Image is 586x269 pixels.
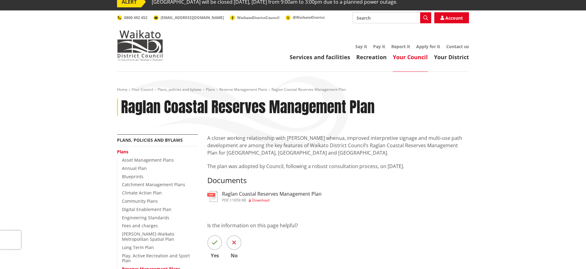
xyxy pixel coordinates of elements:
a: @WaikatoDistrict [286,15,325,20]
span: Download [252,198,269,203]
span: WaikatoDistrictCouncil [237,15,279,20]
p: Is the information on this page helpful? [207,222,469,229]
a: Fees and charges [122,223,158,229]
span: pdf [222,198,229,203]
iframe: Messenger Launcher [558,243,580,265]
p: A closer working relationship with [PERSON_NAME] whenua, improved interpretive signage and multi-... [207,134,469,156]
a: Catchment Management Plans [122,182,185,187]
a: Engineering Standards [122,215,169,221]
a: Raglan Coastal Reserves Management Plan pdf,11659 KB Download [207,191,322,202]
a: Your Council [132,87,153,92]
a: Plans [117,149,128,155]
div: , [222,198,322,202]
a: Plans [206,87,215,92]
a: Recreation [356,53,387,61]
span: @WaikatoDistrict [293,15,325,20]
a: Apply for it [416,44,440,49]
span: 11659 KB [230,198,246,203]
a: Climate Action Plan [122,190,162,196]
a: Say it [355,44,367,49]
a: Annual Plan [122,165,147,171]
a: 0800 492 452 [117,15,147,20]
a: Home [117,87,127,92]
nav: breadcrumb [117,87,469,92]
span: 0800 492 452 [124,15,147,20]
span: Raglan Coastal Reserves Management Plan [272,87,346,92]
a: Blueprints [122,174,143,179]
span: [EMAIL_ADDRESS][DOMAIN_NAME] [161,15,224,20]
a: Contact us [446,44,469,49]
a: Plans, policies and bylaws [117,137,183,143]
p: The plan was adopted by Council, following a robust consultation process, on [DATE]. [207,163,469,170]
a: Pay it [373,44,385,49]
img: document-pdf.svg [207,191,218,202]
a: Plans, policies and bylaws [158,87,201,92]
a: Play, Active Recreation and Sport Plan [122,253,190,264]
a: Your District [434,53,469,61]
a: Community Plans [122,198,158,204]
a: WaikatoDistrictCouncil [230,15,279,20]
a: Account [434,12,469,23]
a: Reserve Management Plans [219,87,267,92]
a: Services and facilities [290,53,350,61]
a: Digital Enablement Plan [122,206,171,212]
a: [PERSON_NAME]-Waikato Metropolitan Spatial Plan [122,231,174,242]
input: Search input [353,12,431,23]
span: Yes [207,253,222,258]
h1: Raglan Coastal Reserves Management Plan [121,98,375,116]
a: Asset Management Plans [122,157,174,163]
a: Report it [391,44,410,49]
span: No [227,253,241,258]
a: Your Council [393,53,428,61]
h3: Documents [207,176,469,185]
a: Long Term Plan [122,244,154,250]
h3: Raglan Coastal Reserves Management Plan [222,191,322,197]
a: [EMAIL_ADDRESS][DOMAIN_NAME] [154,15,224,20]
img: Waikato District Council - Te Kaunihera aa Takiwaa o Waikato [117,30,163,61]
